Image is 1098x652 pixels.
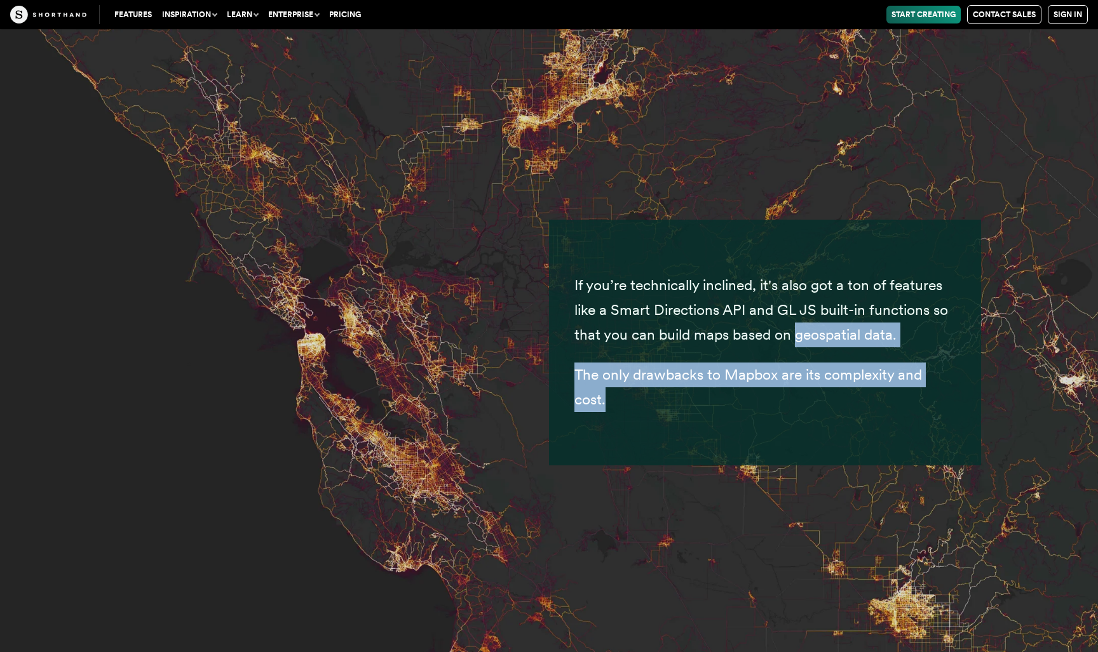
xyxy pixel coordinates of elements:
[574,366,922,408] span: The only drawbacks to Mapbox are its complexity and cost.
[967,5,1041,24] a: Contact Sales
[109,6,157,23] a: Features
[263,6,324,23] button: Enterprise
[1048,5,1088,24] a: Sign in
[222,6,263,23] button: Learn
[10,6,86,23] img: The Craft
[574,276,948,343] span: If you’re technically inclined, it's also got a ton of features like a Smart Directions API and G...
[886,6,961,23] a: Start Creating
[157,6,222,23] button: Inspiration
[324,6,366,23] a: Pricing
